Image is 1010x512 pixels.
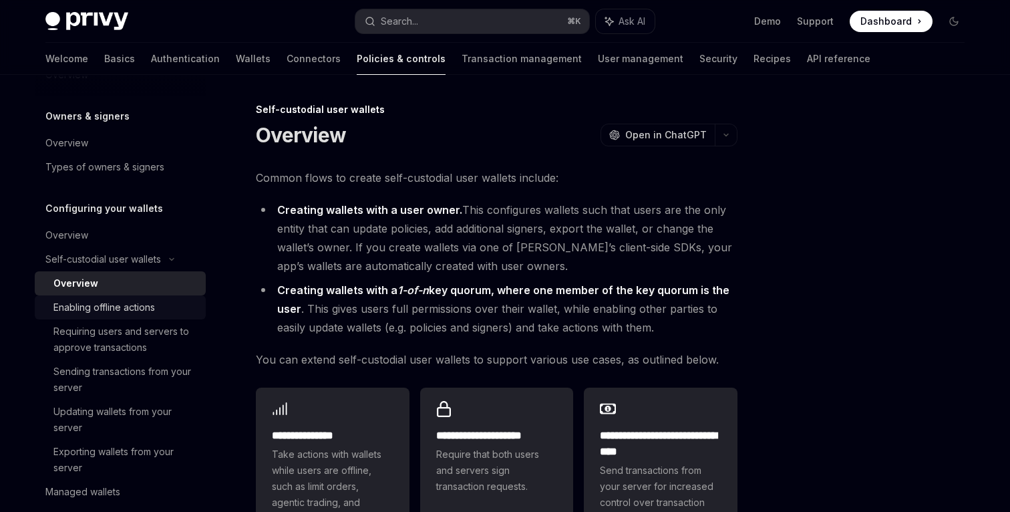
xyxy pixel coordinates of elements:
[151,43,220,75] a: Authentication
[35,480,206,504] a: Managed wallets
[256,123,346,147] h1: Overview
[45,135,88,151] div: Overview
[45,251,161,267] div: Self-custodial user wallets
[601,124,715,146] button: Open in ChatGPT
[567,16,581,27] span: ⌘ K
[462,43,582,75] a: Transaction management
[53,364,198,396] div: Sending transactions from your server
[596,9,655,33] button: Ask AI
[797,15,834,28] a: Support
[53,275,98,291] div: Overview
[850,11,933,32] a: Dashboard
[625,128,707,142] span: Open in ChatGPT
[45,108,130,124] h5: Owners & signers
[287,43,341,75] a: Connectors
[699,43,737,75] a: Security
[35,440,206,480] a: Exporting wallets from your server
[53,404,198,436] div: Updating wallets from your server
[807,43,870,75] a: API reference
[45,159,164,175] div: Types of owners & signers
[598,43,683,75] a: User management
[45,12,128,31] img: dark logo
[381,13,418,29] div: Search...
[35,271,206,295] a: Overview
[35,400,206,440] a: Updating wallets from your server
[357,43,446,75] a: Policies & controls
[256,201,737,275] li: This configures wallets such that users are the only entity that can update policies, add additio...
[277,203,462,217] strong: Creating wallets with a user owner.
[619,15,645,28] span: Ask AI
[753,43,791,75] a: Recipes
[860,15,912,28] span: Dashboard
[35,295,206,319] a: Enabling offline actions
[256,350,737,369] span: You can extend self-custodial user wallets to support various use cases, as outlined below.
[754,15,781,28] a: Demo
[53,324,198,356] div: Requiring users and servers to approve transactions
[35,131,206,155] a: Overview
[397,283,429,297] em: 1-of-n
[104,43,135,75] a: Basics
[35,155,206,179] a: Types of owners & signers
[943,11,965,32] button: Toggle dark mode
[53,444,198,476] div: Exporting wallets from your server
[277,283,729,315] strong: Creating wallets with a key quorum, where one member of the key quorum is the user
[53,299,155,315] div: Enabling offline actions
[436,446,558,495] span: Require that both users and servers sign transaction requests.
[45,201,163,217] h5: Configuring your wallets
[256,168,737,187] span: Common flows to create self-custodial user wallets include:
[256,281,737,337] li: . This gives users full permissions over their wallet, while enabling other parties to easily upd...
[45,43,88,75] a: Welcome
[45,227,88,243] div: Overview
[35,319,206,360] a: Requiring users and servers to approve transactions
[35,223,206,247] a: Overview
[256,103,737,116] div: Self-custodial user wallets
[355,9,589,33] button: Search...⌘K
[45,484,120,500] div: Managed wallets
[35,360,206,400] a: Sending transactions from your server
[236,43,271,75] a: Wallets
